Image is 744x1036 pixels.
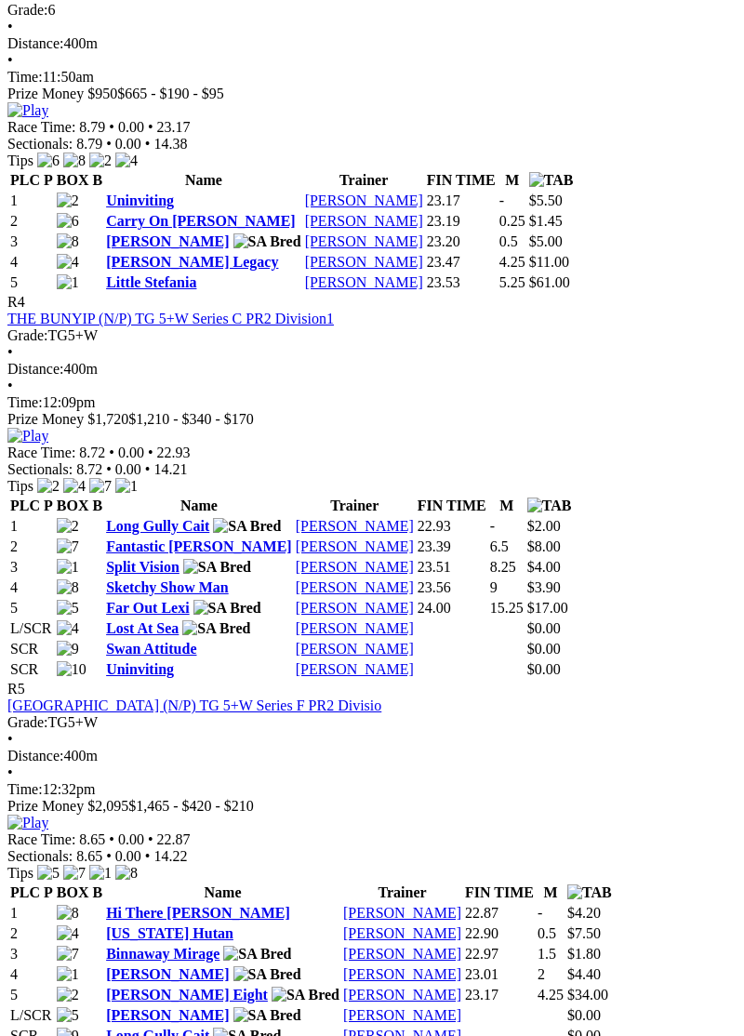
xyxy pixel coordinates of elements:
span: B [92,172,102,188]
img: 8 [57,579,79,596]
td: 22.93 [417,517,487,536]
text: 0.25 [499,213,525,229]
text: 4.25 [499,254,525,270]
div: Prize Money $950 [7,86,737,102]
span: 0.00 [115,461,141,477]
text: 5.25 [499,274,525,290]
img: 2 [57,518,79,535]
span: BOX [57,498,89,513]
span: $1,210 - $340 - $170 [128,411,254,427]
a: Hi There [PERSON_NAME] [106,905,290,921]
img: 7 [63,865,86,882]
img: 8 [115,865,138,882]
img: 4 [115,153,138,169]
a: Far Out Lexi [106,600,189,616]
img: 9 [57,641,79,657]
a: [PERSON_NAME] [296,518,414,534]
span: $0.00 [527,641,561,657]
span: 14.21 [153,461,187,477]
span: Time: [7,394,43,410]
img: 5 [57,600,79,617]
span: $61.00 [529,274,570,290]
text: - [490,518,495,534]
div: TG5+W [7,714,737,731]
div: TG5+W [7,327,737,344]
text: 4.25 [538,987,564,1003]
img: 1 [57,274,79,291]
img: 6 [57,213,79,230]
img: 4 [57,925,79,942]
span: B [92,498,102,513]
span: $7.50 [567,925,601,941]
span: Tips [7,478,33,494]
td: 2 [9,538,54,556]
span: Race Time: [7,119,75,135]
span: $4.40 [567,966,601,982]
img: 2 [57,987,79,1003]
text: 8.25 [490,559,516,575]
td: 22.97 [464,945,535,963]
span: 0.00 [118,831,144,847]
img: 2 [89,153,112,169]
text: 0.5 [499,233,518,249]
img: SA Bred [223,946,291,963]
a: [PERSON_NAME] [106,233,229,249]
span: $0.00 [567,1007,601,1023]
span: • [7,764,13,780]
td: 3 [9,945,54,963]
a: Swan Attitude [106,641,196,657]
img: 2 [37,478,60,495]
td: 23.20 [426,232,497,251]
span: Race Time: [7,445,75,460]
img: 8 [57,905,79,922]
a: [PERSON_NAME] [305,213,423,229]
span: Sectionals: [7,136,73,152]
a: [PERSON_NAME] Legacy [106,254,278,270]
a: Fantastic [PERSON_NAME] [106,538,292,554]
span: PLC [10,884,40,900]
a: [PERSON_NAME] [296,538,414,554]
td: 23.17 [464,986,535,1004]
span: Sectionals: [7,848,73,864]
text: 1.5 [538,946,556,962]
div: 400m [7,35,737,52]
span: • [145,848,151,864]
span: • [7,344,13,360]
span: PLC [10,172,40,188]
span: • [148,445,153,460]
img: Play [7,815,48,831]
td: 2 [9,924,54,943]
div: Prize Money $2,095 [7,798,737,815]
span: P [44,884,53,900]
span: $4.20 [567,905,601,921]
img: SA Bred [233,233,301,250]
img: 2 [57,193,79,209]
img: 1 [89,865,112,882]
span: 23.17 [157,119,191,135]
span: $5.50 [529,193,563,208]
img: 1 [57,966,79,983]
span: R5 [7,681,25,697]
span: • [7,19,13,34]
th: M [498,171,526,190]
span: P [44,172,53,188]
img: TAB [529,172,574,189]
td: 23.47 [426,253,497,272]
td: 5 [9,273,54,292]
th: Trainer [295,497,415,515]
span: Time: [7,781,43,797]
a: [PERSON_NAME] [343,987,461,1003]
div: 400m [7,748,737,764]
span: • [109,445,114,460]
img: SA Bred [272,987,339,1003]
span: $4.00 [527,559,561,575]
td: 23.56 [417,578,487,597]
span: 8.79 [79,119,105,135]
a: Little Stefania [106,274,196,290]
span: • [145,136,151,152]
a: [PERSON_NAME] [296,641,414,657]
td: 23.51 [417,558,487,577]
th: FIN TIME [426,171,497,190]
text: 9 [490,579,498,595]
td: L/SCR [9,1006,54,1025]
